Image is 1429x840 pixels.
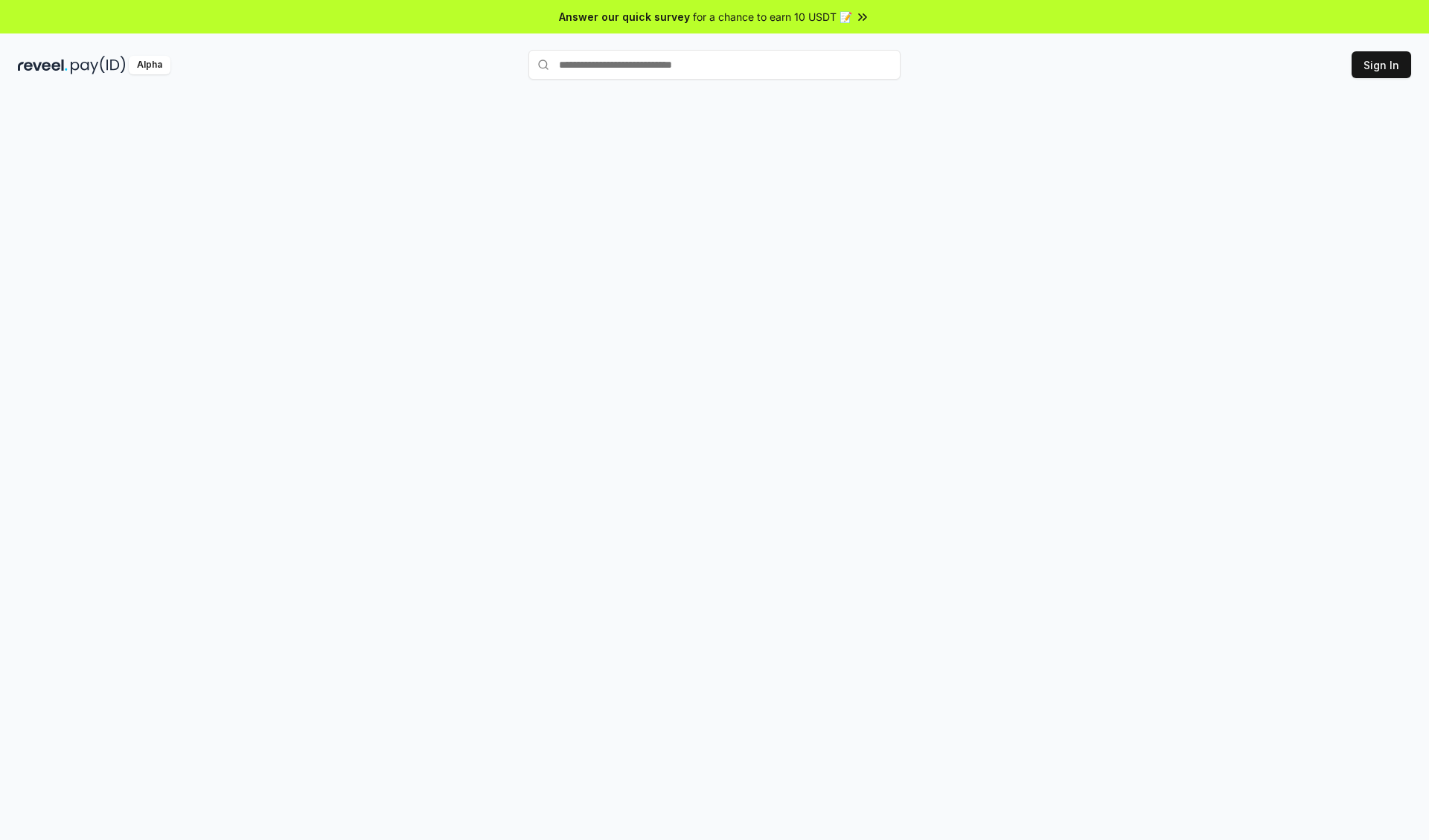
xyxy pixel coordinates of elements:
div: Alpha [129,56,170,74]
img: reveel_dark [18,56,68,74]
img: pay_id [71,56,126,74]
span: Answer our quick survey [559,9,690,25]
button: Sign In [1352,51,1411,78]
span: for a chance to earn 10 USDT 📝 [693,9,852,25]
